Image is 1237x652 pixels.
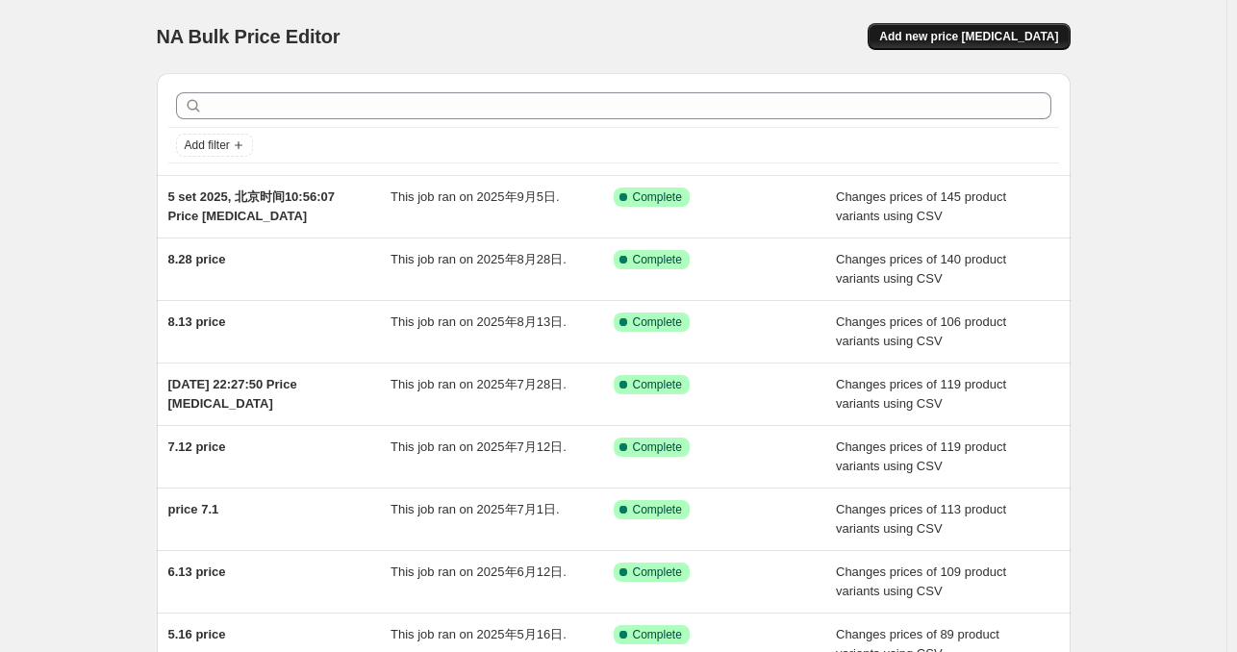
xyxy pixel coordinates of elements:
span: This job ran on 2025年5月16日. [391,627,567,641]
span: NA Bulk Price Editor [157,26,341,47]
span: Complete [633,627,682,642]
span: Complete [633,189,682,205]
span: Complete [633,439,682,455]
span: 5 set 2025, 北京时间10:56:07 Price [MEDICAL_DATA] [168,189,335,223]
span: 5.16 price [168,627,226,641]
span: Complete [633,252,682,267]
span: This job ran on 2025年9月5日. [391,189,560,204]
span: Changes prices of 119 product variants using CSV [836,439,1006,473]
span: Changes prices of 106 product variants using CSV [836,314,1006,348]
span: This job ran on 2025年7月12日. [391,439,567,454]
span: 7.12 price [168,439,226,454]
span: 8.13 price [168,314,226,329]
span: Changes prices of 140 product variants using CSV [836,252,1006,286]
span: This job ran on 2025年7月28日. [391,377,567,391]
span: Add filter [185,138,230,153]
span: Add new price [MEDICAL_DATA] [879,29,1058,44]
span: This job ran on 2025年8月28日. [391,252,567,266]
span: Changes prices of 113 product variants using CSV [836,502,1006,536]
span: This job ran on 2025年7月1日. [391,502,560,516]
button: Add new price [MEDICAL_DATA] [868,23,1070,50]
span: Complete [633,377,682,392]
span: Changes prices of 145 product variants using CSV [836,189,1006,223]
span: Complete [633,314,682,330]
span: [DATE] 22:27:50 Price [MEDICAL_DATA] [168,377,297,411]
span: This job ran on 2025年8月13日. [391,314,567,329]
button: Add filter [176,134,253,157]
span: 8.28 price [168,252,226,266]
span: Complete [633,564,682,580]
span: price 7.1 [168,502,219,516]
span: Changes prices of 119 product variants using CSV [836,377,1006,411]
span: Changes prices of 109 product variants using CSV [836,564,1006,598]
span: 6.13 price [168,564,226,579]
span: This job ran on 2025年6月12日. [391,564,567,579]
span: Complete [633,502,682,517]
